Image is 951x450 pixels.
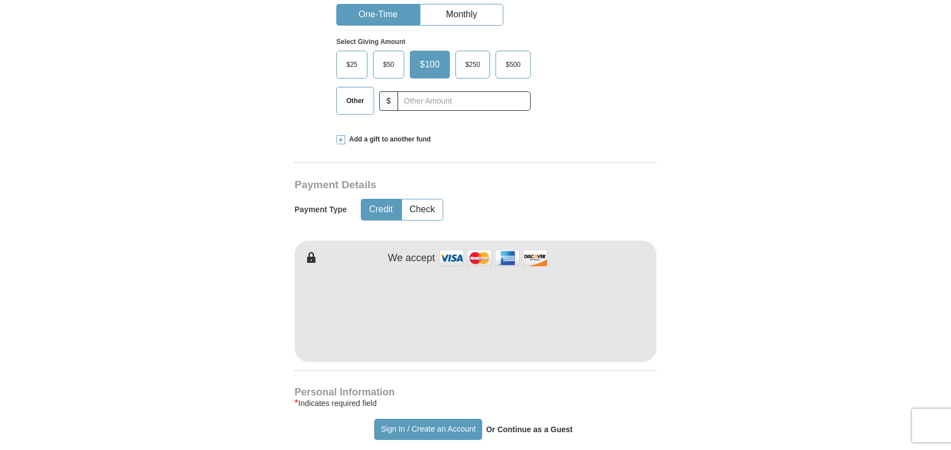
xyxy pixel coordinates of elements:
button: Sign In / Create an Account [374,419,482,440]
button: Credit [361,199,401,220]
div: Indicates required field [295,397,656,410]
span: $500 [500,56,526,73]
span: Other [341,92,370,109]
span: $50 [378,56,400,73]
input: Other Amount [398,91,531,111]
button: Check [402,199,443,220]
h4: We accept [388,252,435,265]
h3: Payment Details [295,179,579,192]
span: $ [379,91,398,111]
button: Monthly [420,4,503,25]
span: $25 [341,56,363,73]
h4: Personal Information [295,388,656,397]
img: credit cards accepted [438,246,549,270]
strong: Or Continue as a Guest [486,425,573,434]
span: $100 [414,56,445,73]
span: $250 [460,56,486,73]
span: Add a gift to another fund [345,135,431,144]
button: One-Time [337,4,419,25]
strong: Select Giving Amount [336,38,405,46]
h5: Payment Type [295,205,347,214]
